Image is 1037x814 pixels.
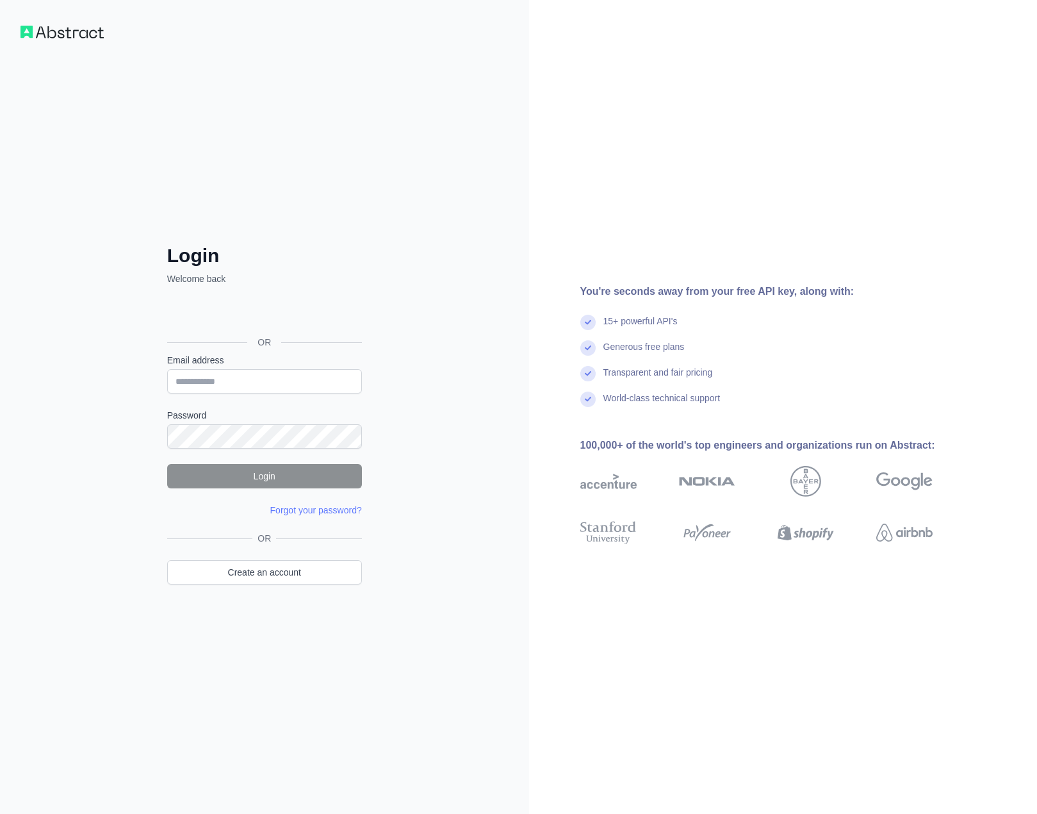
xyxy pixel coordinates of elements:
img: bayer [790,466,821,497]
span: OR [252,532,276,545]
label: Email address [167,354,362,367]
img: google [876,466,933,497]
label: Password [167,409,362,422]
img: nokia [679,466,735,497]
img: stanford university [580,519,637,547]
img: check mark [580,366,596,381]
img: airbnb [876,519,933,547]
img: Workflow [20,26,104,38]
img: payoneer [679,519,735,547]
img: shopify [778,519,834,547]
img: check mark [580,315,596,330]
div: You're seconds away from your free API key, along with: [580,284,974,299]
img: check mark [580,392,596,407]
div: Generous free plans [603,340,685,366]
div: Transparent and fair pricing [603,366,713,392]
a: Create an account [167,560,362,585]
span: OR [247,336,281,349]
img: check mark [580,340,596,356]
img: accenture [580,466,637,497]
h2: Login [167,244,362,267]
iframe: Sign in with Google Button [161,299,366,328]
div: 100,000+ of the world's top engineers and organizations run on Abstract: [580,438,974,453]
div: World-class technical support [603,392,721,417]
a: Forgot your password? [270,505,362,515]
div: 15+ powerful API's [603,315,678,340]
p: Welcome back [167,272,362,285]
button: Login [167,464,362,488]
